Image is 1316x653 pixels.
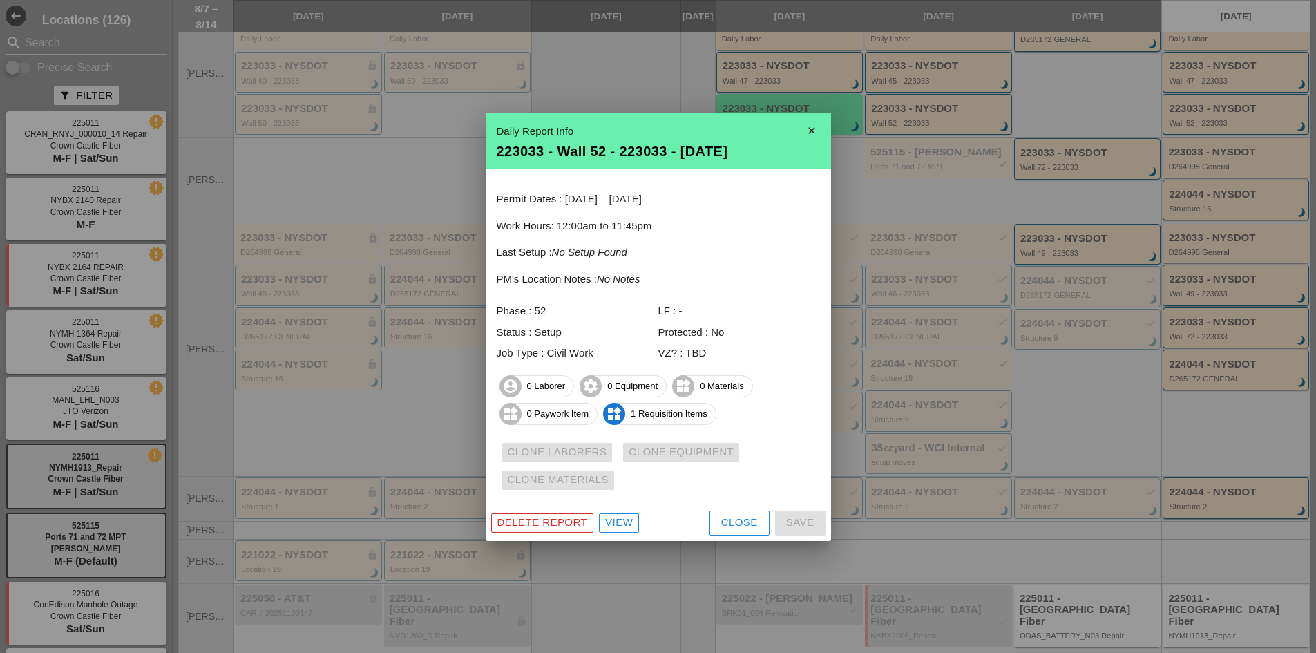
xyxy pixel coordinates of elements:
span: 0 Materials [673,375,752,397]
div: VZ? : TBD [658,346,820,361]
div: Delete Report [497,515,588,531]
i: No Setup Found [552,246,627,258]
i: No Notes [597,273,640,285]
span: 1 Requisition Items [604,403,716,425]
div: Daily Report Info [497,124,820,140]
div: Protected : No [658,325,820,341]
i: widgets [603,403,625,425]
div: LF : - [658,303,820,319]
button: Delete Report [491,513,594,533]
span: 0 Equipment [580,375,666,397]
div: Status : Setup [497,325,658,341]
p: Work Hours: 12:00am to 11:45pm [497,218,820,234]
p: PM's Location Notes : [497,272,820,287]
button: Close [709,511,770,536]
span: 0 Laborer [500,375,574,397]
span: 0 Paywork Item [500,403,598,425]
i: settings [580,375,602,397]
i: account_circle [499,375,522,397]
i: widgets [499,403,522,425]
div: Phase : 52 [497,303,658,319]
div: Close [721,515,758,531]
div: 223033 - Wall 52 - 223033 - [DATE] [497,144,820,158]
i: widgets [672,375,694,397]
i: close [798,117,826,144]
div: View [605,515,633,531]
p: Last Setup : [497,245,820,261]
p: Permit Dates : [DATE] – [DATE] [497,191,820,207]
a: View [599,513,639,533]
div: Job Type : Civil Work [497,346,658,361]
